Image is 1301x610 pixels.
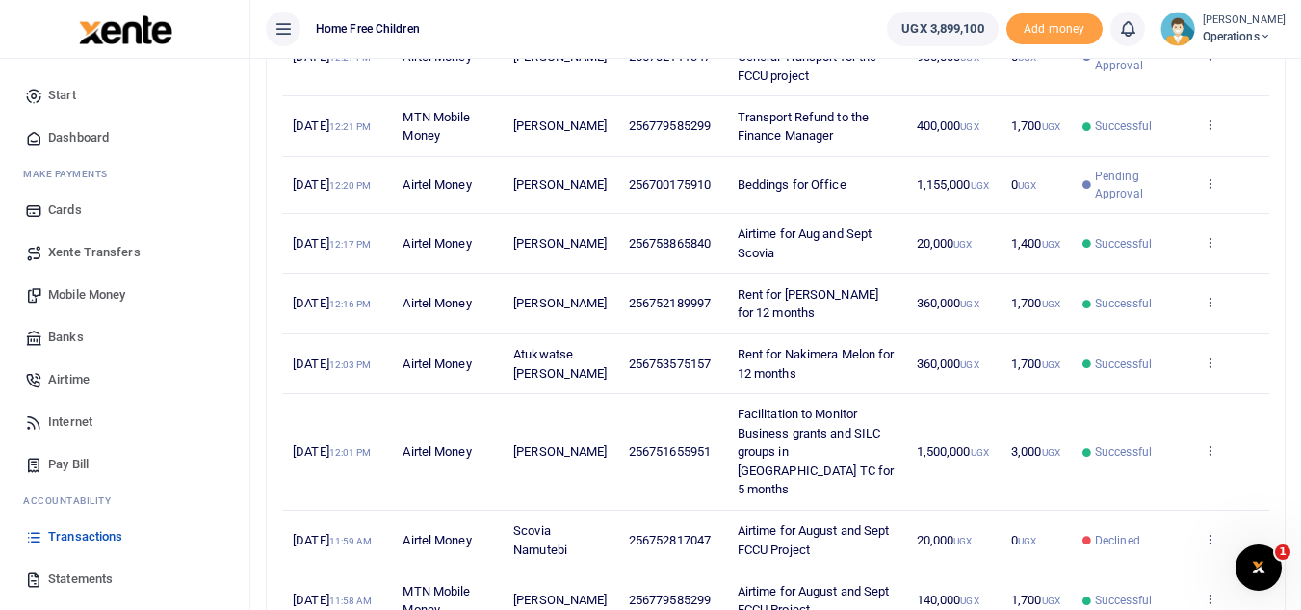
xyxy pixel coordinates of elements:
[513,347,607,381] span: Atukwatse [PERSON_NAME]
[960,121,978,132] small: UGX
[48,570,113,589] span: Statements
[293,177,371,192] span: [DATE]
[513,236,607,251] span: [PERSON_NAME]
[293,236,371,251] span: [DATE]
[403,110,470,144] span: MTN Mobile Money
[1095,592,1152,609] span: Successful
[1011,357,1060,371] span: 1,700
[971,180,989,191] small: UGX
[293,119,371,133] span: [DATE]
[1011,593,1060,607] span: 1,700
[77,21,172,36] a: logo-small logo-large logo-large
[1011,444,1060,459] span: 3,000
[15,358,234,401] a: Airtime
[329,299,372,309] small: 12:16 PM
[513,444,607,459] span: [PERSON_NAME]
[1011,533,1036,547] span: 0
[293,444,371,459] span: [DATE]
[513,296,607,310] span: [PERSON_NAME]
[1011,296,1060,310] span: 1,700
[48,200,82,220] span: Cards
[1095,235,1152,252] span: Successful
[329,447,372,458] small: 12:01 PM
[33,169,108,179] span: ake Payments
[1042,299,1060,309] small: UGX
[48,455,89,474] span: Pay Bill
[329,536,373,546] small: 11:59 AM
[1160,12,1195,46] img: profile-user
[917,296,979,310] span: 360,000
[971,447,989,458] small: UGX
[887,12,998,46] a: UGX 3,899,100
[629,296,711,310] span: 256752189997
[403,296,471,310] span: Airtel Money
[48,527,122,546] span: Transactions
[1160,12,1286,46] a: profile-user [PERSON_NAME] Operations
[629,533,711,547] span: 256752817047
[1018,536,1036,546] small: UGX
[629,119,711,133] span: 256779585299
[738,347,895,381] span: Rent for Nakimera Melon for 12 months
[1011,119,1060,133] span: 1,700
[293,593,372,607] span: [DATE]
[1095,118,1152,135] span: Successful
[1095,356,1152,373] span: Successful
[738,31,877,83] span: Transport refund for General Transport for the FCCU project
[329,180,372,191] small: 12:20 PM
[1203,13,1286,29] small: [PERSON_NAME]
[1095,532,1140,549] span: Declined
[15,189,234,231] a: Cards
[917,177,989,192] span: 1,155,000
[513,119,607,133] span: [PERSON_NAME]
[1006,13,1103,45] li: Toup your wallet
[1006,13,1103,45] span: Add money
[403,357,471,371] span: Airtel Money
[879,12,1005,46] li: Wallet ballance
[1042,447,1060,458] small: UGX
[15,316,234,358] a: Banks
[1203,28,1286,45] span: Operations
[48,86,76,105] span: Start
[738,287,878,321] span: Rent for [PERSON_NAME] for 12 months
[917,357,979,371] span: 360,000
[48,328,84,347] span: Banks
[15,74,234,117] a: Start
[629,236,711,251] span: 256758865840
[15,117,234,159] a: Dashboard
[738,226,872,260] span: Airtime for Aug and Sept Scovia
[738,177,846,192] span: Beddings for Office
[513,177,607,192] span: [PERSON_NAME]
[48,412,92,432] span: Internet
[917,593,979,607] span: 140,000
[960,596,978,606] small: UGX
[329,121,372,132] small: 12:21 PM
[403,177,471,192] span: Airtel Money
[738,523,890,557] span: Airtime for August and Sept FCCU Project
[1042,359,1060,370] small: UGX
[1042,239,1060,250] small: UGX
[15,231,234,274] a: Xente Transfers
[629,444,711,459] span: 256751655951
[1011,177,1036,192] span: 0
[960,299,978,309] small: UGX
[48,128,109,147] span: Dashboard
[403,236,471,251] span: Airtel Money
[917,444,989,459] span: 1,500,000
[953,536,972,546] small: UGX
[513,523,567,557] span: Scovia Namutebi
[953,239,972,250] small: UGX
[15,558,234,600] a: Statements
[329,596,373,606] small: 11:58 AM
[293,533,372,547] span: [DATE]
[917,236,973,251] span: 20,000
[48,243,141,262] span: Xente Transfers
[15,401,234,443] a: Internet
[15,516,234,558] a: Transactions
[48,370,90,389] span: Airtime
[901,19,983,39] span: UGX 3,899,100
[329,359,372,370] small: 12:03 PM
[1095,168,1183,202] span: Pending Approval
[1011,236,1060,251] span: 1,400
[79,15,172,44] img: logo-large
[38,495,111,506] span: countability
